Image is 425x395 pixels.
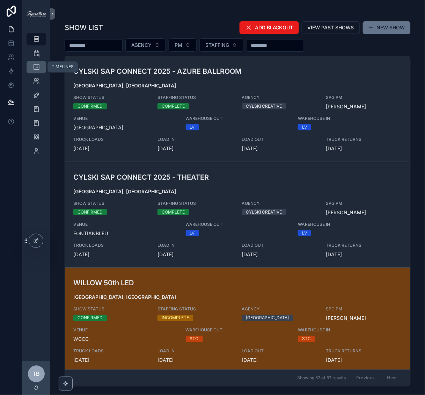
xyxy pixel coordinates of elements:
a: [PERSON_NAME] [326,103,366,110]
div: CONFIRMED [78,209,103,215]
a: CYLSKI SAP CONNECT 2025 - AZURE BALLROOM[GEOGRAPHIC_DATA], [GEOGRAPHIC_DATA]SHOW STATUSCONFIRMEDS... [65,56,410,162]
span: [DATE] [157,251,233,258]
span: TB [33,370,40,378]
div: LV [302,230,307,236]
span: [DATE] [242,357,318,364]
span: WAREHOUSE OUT [186,328,290,333]
span: Showing 57 of 57 results [297,375,346,381]
span: SHOW STATUS [73,307,149,312]
div: CYLSKI CREATIVE [246,209,282,215]
span: [DATE] [73,145,149,152]
span: WAREHOUSE IN [298,116,374,121]
span: SHOW STATUS [73,201,149,206]
span: ADD BLACKOUT [255,24,293,31]
div: scrollable content [22,28,50,166]
img: App logo [27,11,46,17]
span: TRUCK LOADS [73,349,149,354]
span: LOAD OUT [242,349,318,354]
span: WAREHOUSE IN [298,222,374,227]
span: VENUE [73,328,177,333]
div: STC [302,336,311,342]
a: [PERSON_NAME] [326,209,366,216]
strong: [GEOGRAPHIC_DATA], [GEOGRAPHIC_DATA] [73,188,176,194]
span: PM [175,42,182,49]
span: WAREHOUSE IN [298,328,374,333]
a: CYLSKI SAP CONNECT 2025 - THEATER[GEOGRAPHIC_DATA], [GEOGRAPHIC_DATA]SHOW STATUSCONFIRMEDSTAFFING... [65,162,410,268]
span: SPG PM [326,95,402,100]
span: SPG PM [326,201,402,206]
span: TRUCK RETURNS [326,349,402,354]
span: STAFFING STATUS [157,95,233,100]
span: LOAD IN [157,137,233,142]
span: AGENCY [242,307,318,312]
span: AGENCY [242,201,318,206]
span: LOAD OUT [242,137,318,142]
span: TRUCK LOADS [73,137,149,142]
h3: WILLOW 50th LED [73,278,290,288]
span: STAFFING STATUS [157,307,233,312]
div: TIMELINES [52,64,74,70]
span: FONTIANBLEU [73,230,177,237]
h1: SHOW LIST [65,23,103,33]
span: LOAD IN [157,349,233,354]
span: VIEW PAST SHOWS [308,24,354,31]
button: Select Button [125,38,166,52]
span: [DATE] [73,357,149,364]
h3: CYLSKI SAP CONNECT 2025 - THEATER [73,172,290,182]
span: [DATE] [242,145,318,152]
span: VENUE [73,222,177,227]
div: COMPLETE [162,209,185,215]
button: ADD BLACKOUT [240,21,299,34]
div: CONFIRMED [78,103,103,109]
span: STAFFING [205,42,229,49]
span: WAREHOUSE OUT [186,222,290,227]
div: INCOMPLETE [162,315,189,321]
strong: [GEOGRAPHIC_DATA], [GEOGRAPHIC_DATA] [73,294,176,300]
span: [DATE] [73,251,149,258]
span: TRUCK LOADS [73,243,149,248]
span: LOAD IN [157,243,233,248]
span: [DATE] [326,251,402,258]
div: CYLSKI CREATIVE [246,103,282,109]
span: [GEOGRAPHIC_DATA] [73,124,177,131]
span: AGENCY [242,95,318,100]
span: LOAD OUT [242,243,318,248]
span: AGENCY [131,42,152,49]
h3: CYLSKI SAP CONNECT 2025 - AZURE BALLROOM [73,66,290,77]
div: COMPLETE [162,103,185,109]
div: STC [190,336,199,342]
span: VENUE [73,116,177,121]
div: LV [302,124,307,130]
a: [PERSON_NAME] [326,315,366,322]
span: TRUCK RETURNS [326,137,402,142]
span: [DATE] [326,145,402,152]
span: SPG PM [326,307,402,312]
div: LV [190,230,195,236]
button: Select Button [199,38,243,52]
button: VIEW PAST SHOWS [302,21,360,34]
span: SHOW STATUS [73,95,149,100]
span: STAFFING STATUS [157,201,233,206]
span: WAREHOUSE OUT [186,116,290,121]
span: [DATE] [157,357,233,364]
button: Select Button [169,38,197,52]
div: LV [190,124,195,130]
strong: [GEOGRAPHIC_DATA], [GEOGRAPHIC_DATA] [73,82,176,88]
div: CONFIRMED [78,315,103,321]
a: WILLOW 50th LED[GEOGRAPHIC_DATA], [GEOGRAPHIC_DATA]SHOW STATUSCONFIRMEDSTAFFING STATUSINCOMPLETEA... [65,268,410,374]
span: TRUCK RETURNS [326,243,402,248]
button: NEW SHOW [363,21,411,34]
span: [DATE] [157,145,233,152]
span: [DATE] [326,357,402,364]
span: [DATE] [242,251,318,258]
span: WCCC [73,336,177,343]
div: [GEOGRAPHIC_DATA] [246,315,289,321]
